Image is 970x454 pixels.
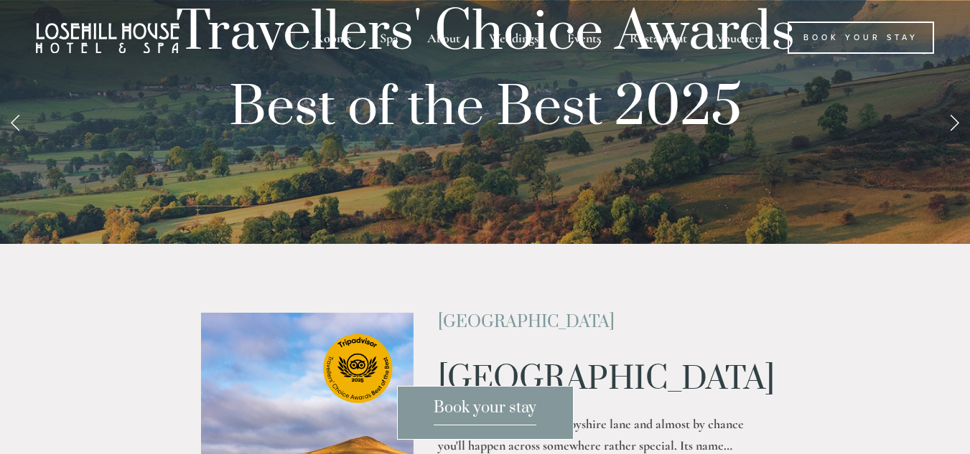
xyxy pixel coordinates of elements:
div: About [414,22,473,54]
span: Book your stay [434,398,536,425]
a: Next Slide [938,100,970,143]
a: Book Your Stay [788,22,934,54]
a: Vouchers [703,22,777,54]
div: Events [554,22,614,54]
h2: [GEOGRAPHIC_DATA] [438,313,769,331]
div: Spa [367,22,411,54]
div: Weddings [476,22,551,54]
h1: [GEOGRAPHIC_DATA] [438,361,769,397]
div: Restaurant [617,22,700,54]
div: Rooms [302,22,364,54]
img: Losehill House [36,23,179,53]
a: Book your stay [397,386,574,440]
